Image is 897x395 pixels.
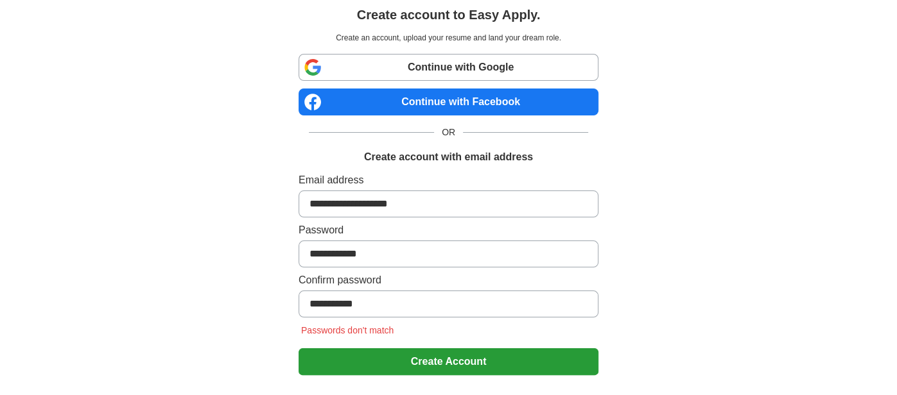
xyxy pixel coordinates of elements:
span: Passwords don't match [299,325,396,335]
a: Continue with Google [299,54,598,81]
p: Create an account, upload your resume and land your dream role. [301,32,596,44]
label: Email address [299,172,598,188]
label: Password [299,223,598,238]
span: OR [434,126,463,139]
button: Create Account [299,348,598,375]
a: Continue with Facebook [299,88,598,115]
h1: Create account to Easy Apply. [357,5,541,24]
h1: Create account with email address [364,149,533,165]
label: Confirm password [299,273,598,288]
